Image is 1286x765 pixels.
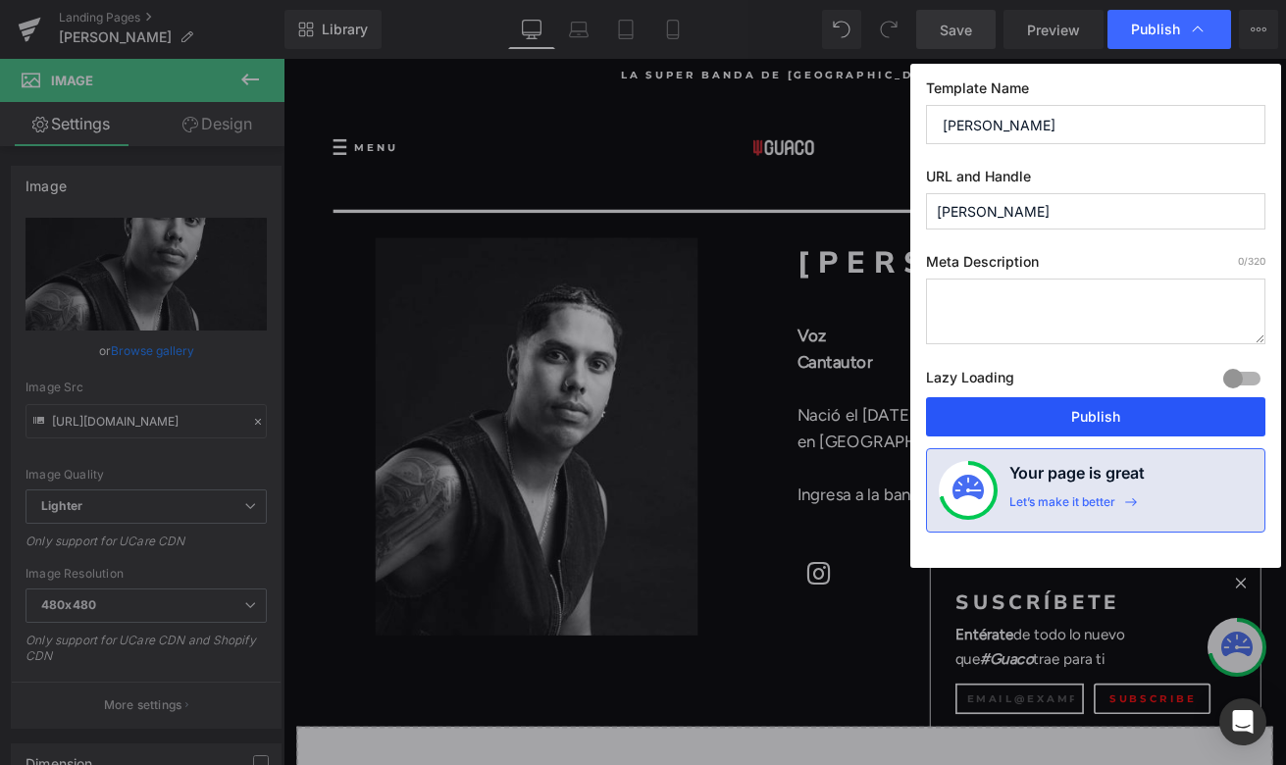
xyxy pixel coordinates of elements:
div: Let’s make it better [1009,494,1115,520]
img: Guaco [544,68,643,144]
span: Menu [75,97,135,113]
h4: Your page is great [1009,461,1145,494]
font: Nació el [DATE] [608,410,746,433]
button: Publish [926,397,1265,436]
font: Cantautor [608,347,697,371]
font: en [GEOGRAPHIC_DATA] - [608,441,848,465]
label: Meta Description [926,253,1265,279]
span: Publish [1131,21,1180,38]
font: [PERSON_NAME] [608,218,1045,262]
img: onboarding-status.svg [952,475,984,506]
label: URL and Handle [926,168,1265,193]
a: 0 [1090,103,1128,130]
div: Open Intercom Messenger [1219,698,1266,745]
span: 0 [1238,255,1244,267]
font: Ingresa a la banda en [DATE]. [608,504,861,528]
label: Template Name [926,79,1265,105]
span: /320 [1238,255,1265,267]
span: 0 [1090,112,1097,127]
label: Lazy Loading [926,365,1014,397]
font: [GEOGRAPHIC_DATA]. [848,441,1052,465]
button: Menu [49,85,145,127]
font: Voz [608,316,643,339]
